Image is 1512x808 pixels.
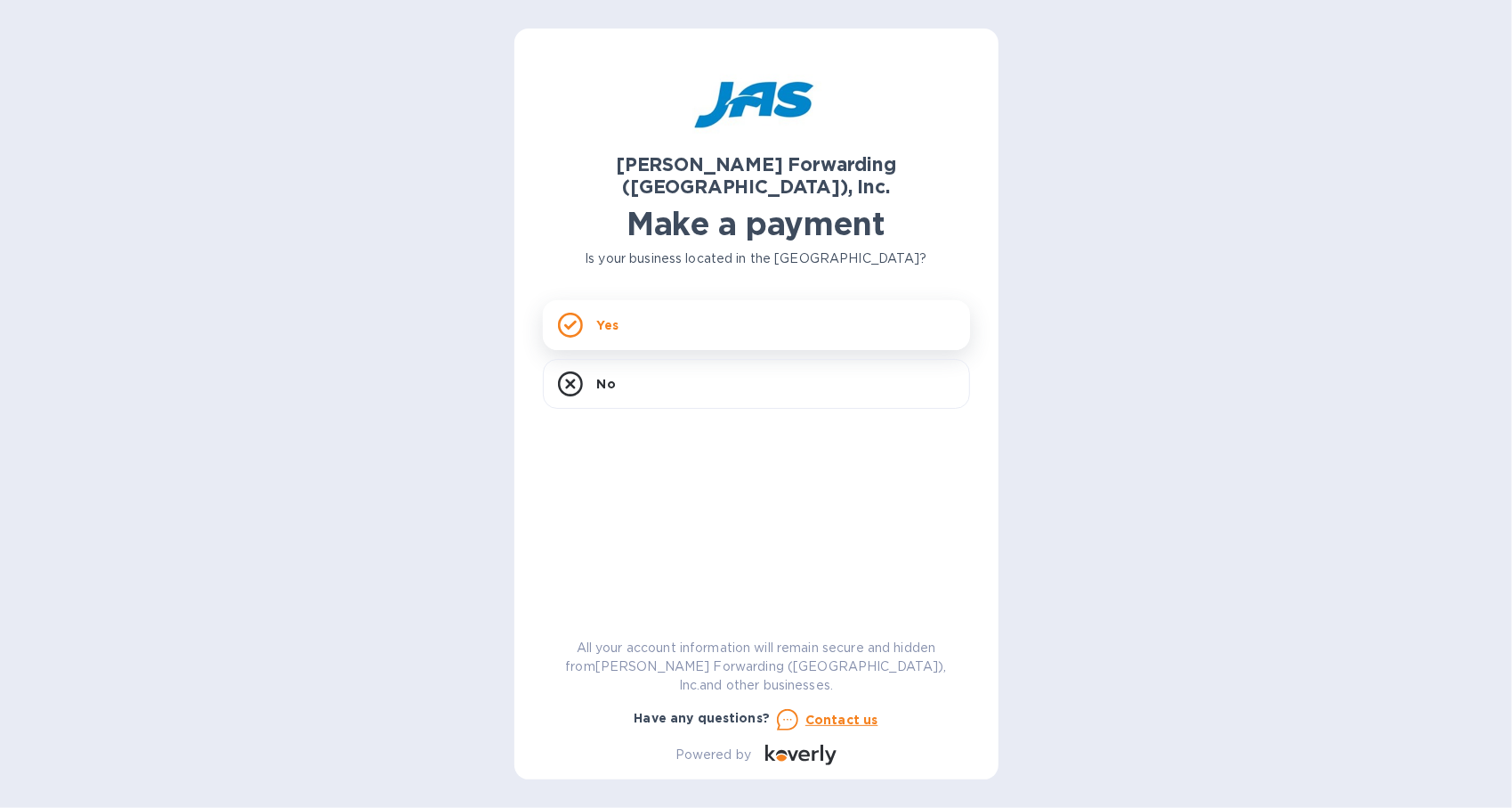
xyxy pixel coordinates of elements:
[543,249,970,268] p: Is your business located in the [GEOGRAPHIC_DATA]?
[597,375,616,393] p: No
[543,205,970,242] h1: Make a payment
[543,639,970,695] p: All your account information will remain secure and hidden from [PERSON_NAME] Forwarding ([GEOGRA...
[616,153,896,198] b: [PERSON_NAME] Forwarding ([GEOGRAPHIC_DATA]), Inc.
[675,746,751,764] p: Powered by
[635,711,771,725] b: Have any questions?
[597,316,619,334] p: Yes
[805,713,878,727] u: Contact us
